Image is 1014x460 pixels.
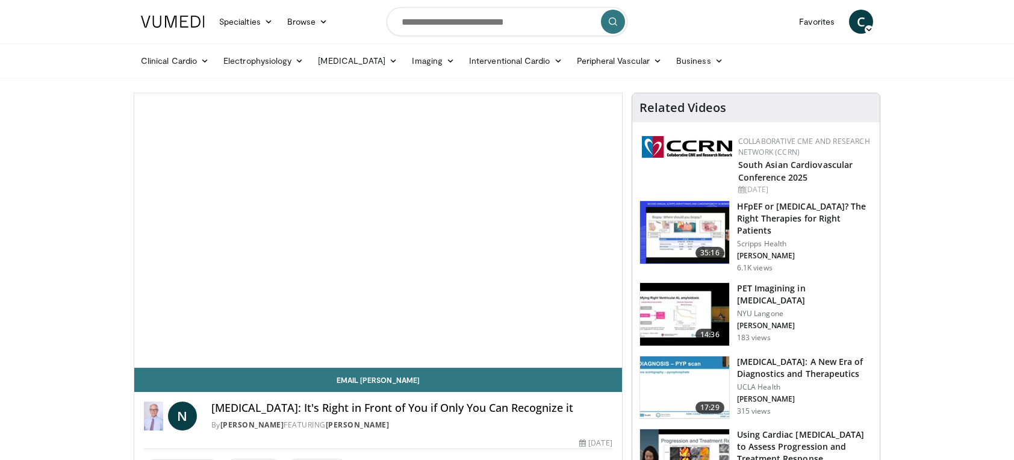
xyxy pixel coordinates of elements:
[639,101,726,115] h4: Related Videos
[639,200,872,273] a: 35:16 HFpEF or [MEDICAL_DATA]? The Right Therapies for Right Patients Scripps Health [PERSON_NAME...
[220,420,284,430] a: [PERSON_NAME]
[134,368,622,392] a: Email [PERSON_NAME]
[387,7,627,36] input: Search topics, interventions
[737,321,872,331] p: [PERSON_NAME]
[737,263,773,273] p: 6.1K views
[738,136,870,157] a: Collaborative CME and Research Network (CCRN)
[144,402,163,430] img: Dr. Norman E. Lepor
[737,251,872,261] p: [PERSON_NAME]
[849,10,873,34] a: C
[737,382,872,392] p: UCLA Health
[134,93,622,368] video-js: Video Player
[695,247,724,259] span: 35:16
[642,136,732,158] img: a04ee3ba-8487-4636-b0fb-5e8d268f3737.png.150x105_q85_autocrop_double_scale_upscale_version-0.2.png
[737,239,872,249] p: Scripps Health
[280,10,335,34] a: Browse
[737,200,872,237] h3: HFpEF or [MEDICAL_DATA]? The Right Therapies for Right Patients
[640,356,729,419] img: 3a61ed57-80ed-4134-89e2-85aa32d7d692.150x105_q85_crop-smart_upscale.jpg
[695,329,724,341] span: 14:36
[792,10,842,34] a: Favorites
[640,201,729,264] img: dfd7e8cb-3665-484f-96d9-fe431be1631d.150x105_q85_crop-smart_upscale.jpg
[695,402,724,414] span: 17:29
[737,309,872,319] p: NYU Langone
[579,438,612,449] div: [DATE]
[134,49,216,73] a: Clinical Cardio
[737,333,771,343] p: 183 views
[737,356,872,380] h3: [MEDICAL_DATA]: A New Era of Diagnostics and Therapeutics
[211,420,612,430] div: By FEATURING
[462,49,570,73] a: Interventional Cardio
[211,402,612,415] h4: [MEDICAL_DATA]: It's Right in Front of You if Only You Can Recognize it
[326,420,390,430] a: [PERSON_NAME]
[737,406,771,416] p: 315 views
[640,283,729,346] img: cac2b0cd-2f26-4174-8237-e40d74628455.150x105_q85_crop-smart_upscale.jpg
[639,282,872,346] a: 14:36 PET Imagining in [MEDICAL_DATA] NYU Langone [PERSON_NAME] 183 views
[738,184,870,195] div: [DATE]
[216,49,311,73] a: Electrophysiology
[737,282,872,306] h3: PET Imagining in [MEDICAL_DATA]
[168,402,197,430] a: N
[141,16,205,28] img: VuMedi Logo
[311,49,405,73] a: [MEDICAL_DATA]
[639,356,872,420] a: 17:29 [MEDICAL_DATA]: A New Era of Diagnostics and Therapeutics UCLA Health [PERSON_NAME] 315 views
[738,159,853,183] a: South Asian Cardiovascular Conference 2025
[669,49,730,73] a: Business
[737,394,872,404] p: [PERSON_NAME]
[570,49,669,73] a: Peripheral Vascular
[212,10,280,34] a: Specialties
[405,49,462,73] a: Imaging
